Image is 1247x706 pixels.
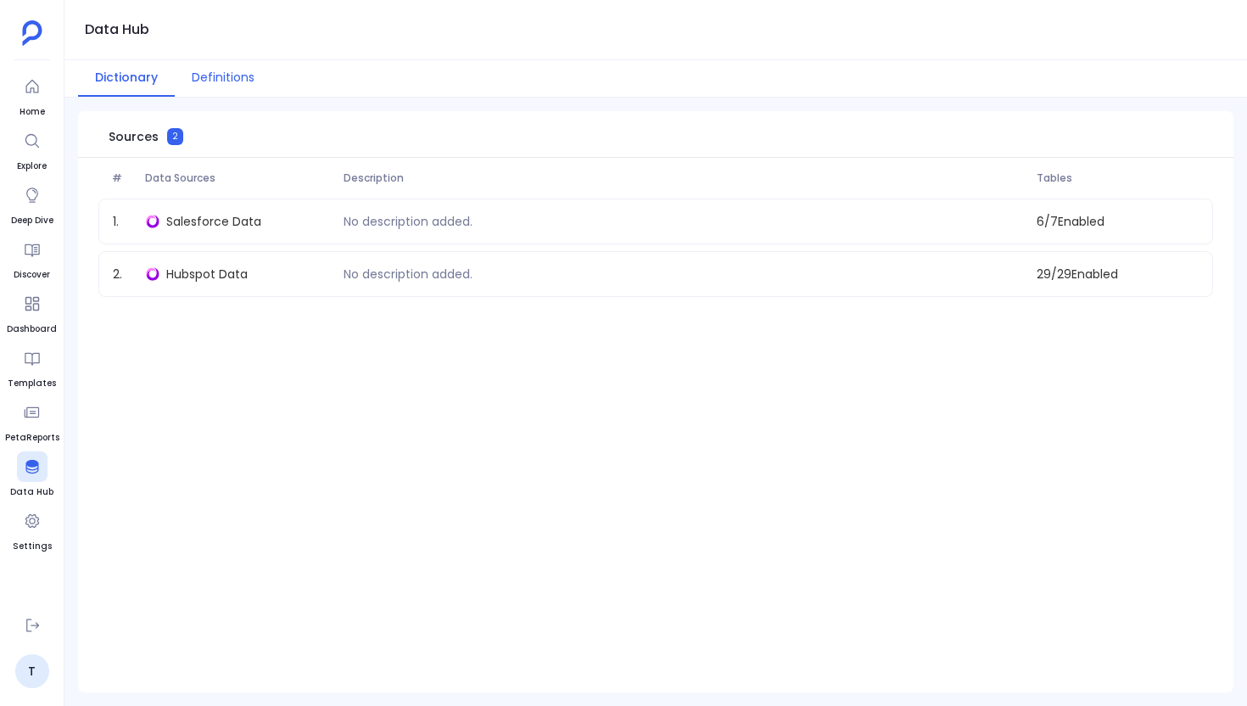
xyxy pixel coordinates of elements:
a: Dashboard [7,289,57,336]
span: Data Sources [138,171,337,185]
span: 2 . [106,266,139,283]
span: Home [17,105,48,119]
span: Description [337,171,1031,185]
h1: Data Hub [85,18,149,42]
span: Data Hub [10,485,53,499]
span: 6 / 7 Enabled [1030,213,1205,231]
span: PetaReports [5,431,59,445]
p: No description added. [337,266,479,283]
span: Tables [1030,171,1206,185]
span: # [105,171,138,185]
span: Sources [109,128,159,145]
span: 29 / 29 Enabled [1030,266,1205,283]
a: Explore [17,126,48,173]
span: Salesforce Data [166,213,261,230]
a: Templates [8,343,56,390]
button: Dictionary [78,60,175,97]
img: petavue logo [22,20,42,46]
p: No description added. [337,213,479,231]
button: Definitions [175,60,271,97]
a: Settings [13,506,52,553]
a: Discover [14,234,50,282]
span: 1 . [106,213,139,231]
span: Deep Dive [11,214,53,227]
a: Deep Dive [11,180,53,227]
span: Hubspot Data [166,266,248,283]
span: Dashboard [7,322,57,336]
span: 2 [167,128,183,145]
span: Settings [13,540,52,553]
span: Templates [8,377,56,390]
a: PetaReports [5,397,59,445]
span: Explore [17,160,48,173]
span: Discover [14,268,50,282]
a: Home [17,71,48,119]
a: Data Hub [10,451,53,499]
a: T [15,654,49,688]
